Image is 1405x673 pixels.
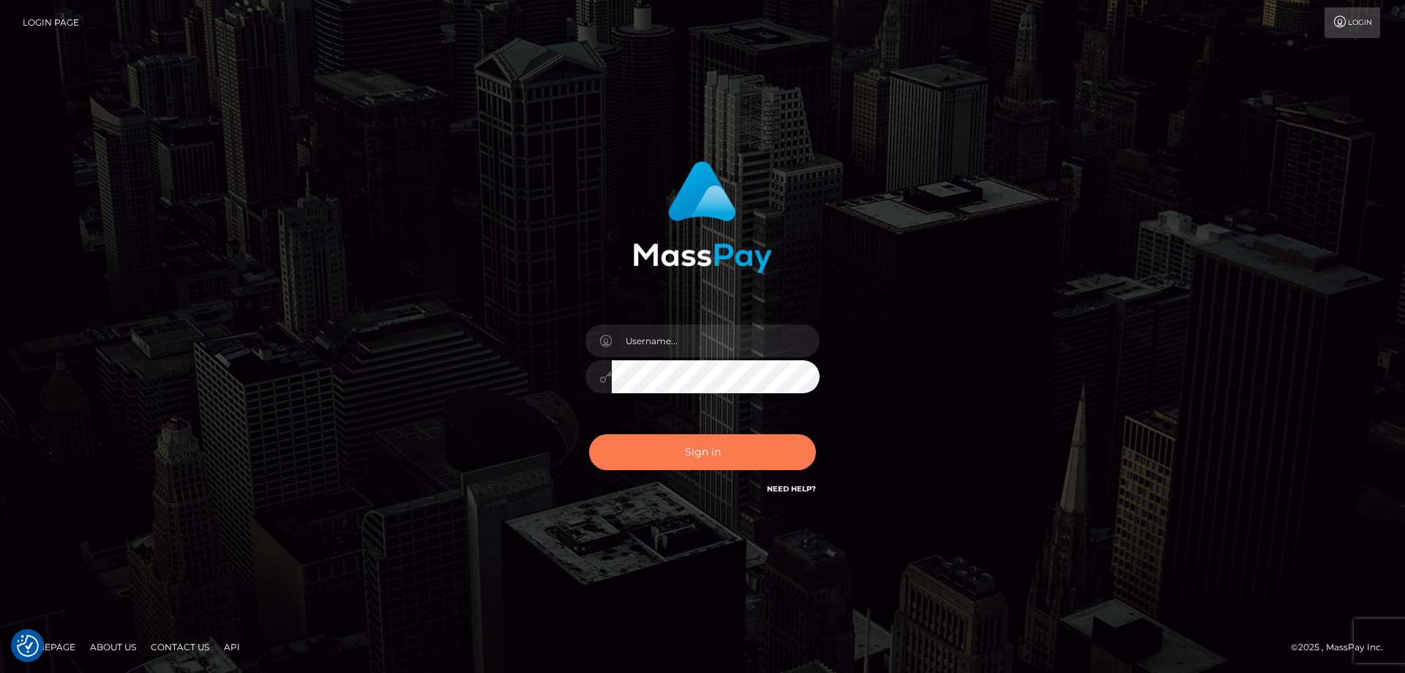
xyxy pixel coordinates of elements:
div: © 2025 , MassPay Inc. [1291,639,1394,655]
a: API [218,636,246,658]
img: MassPay Login [633,161,772,273]
input: Username... [612,324,820,357]
button: Sign in [589,434,816,470]
a: Login [1325,7,1380,38]
a: Login Page [23,7,79,38]
a: Need Help? [767,484,816,494]
a: Homepage [16,636,81,658]
a: Contact Us [145,636,215,658]
button: Consent Preferences [17,635,39,657]
img: Revisit consent button [17,635,39,657]
a: About Us [84,636,142,658]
